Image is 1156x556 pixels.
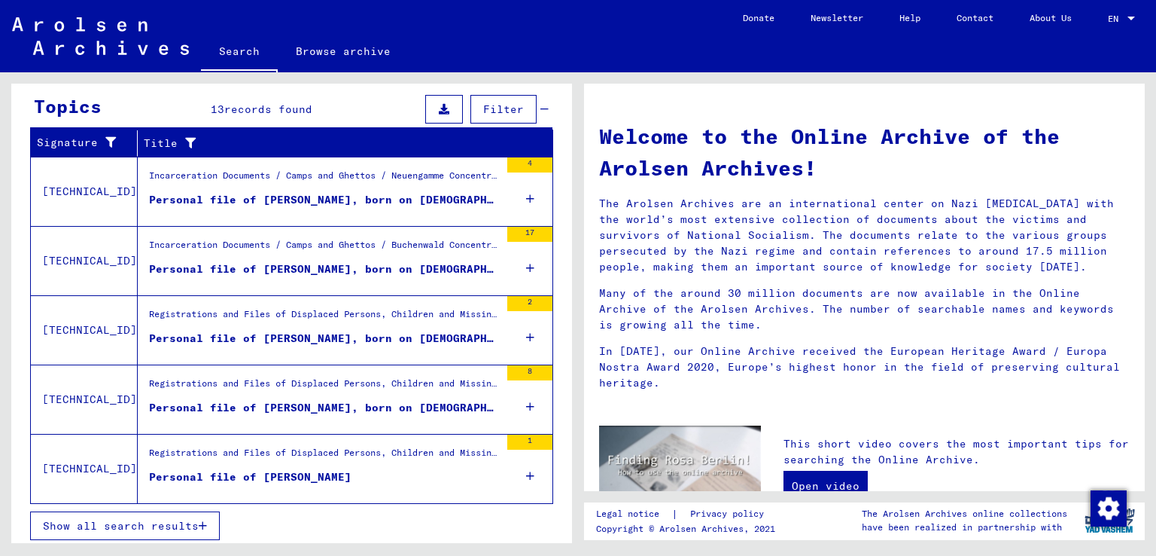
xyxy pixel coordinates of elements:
[599,426,761,514] img: video.jpg
[1091,490,1127,527] img: Change consent
[1108,14,1124,24] span: EN
[507,296,552,311] div: 2
[30,512,220,540] button: Show all search results
[31,295,138,365] td: [TECHNICAL_ID]
[507,435,552,450] div: 1
[31,365,138,434] td: [TECHNICAL_ID]
[144,136,516,151] div: Title
[12,17,189,55] img: Arolsen_neg.svg
[483,102,524,116] span: Filter
[599,344,1130,391] p: In [DATE], our Online Archive received the European Heritage Award / Europa Nostra Award 2020, Eu...
[862,507,1067,521] p: The Arolsen Archives online collections
[149,377,500,398] div: Registrations and Files of Displaced Persons, Children and Missing Persons / Relief Programs of V...
[1081,502,1138,539] img: yv_logo.png
[149,331,500,347] div: Personal file of [PERSON_NAME], born on [DEMOGRAPHIC_DATA] and of further persons
[144,131,534,155] div: Title
[596,506,671,522] a: Legal notice
[149,192,500,208] div: Personal file of [PERSON_NAME], born on [DEMOGRAPHIC_DATA], born in [GEOGRAPHIC_DATA], [GEOGRAPHI...
[596,506,782,522] div: |
[34,93,102,120] div: Topics
[149,400,500,416] div: Personal file of [PERSON_NAME], born on [DEMOGRAPHIC_DATA], born in [GEOGRAPHIC_DATA]
[149,169,500,190] div: Incarceration Documents / Camps and Ghettos / Neuengamme Concentration Camp / Individual Document...
[31,434,138,503] td: [TECHNICAL_ID]
[37,131,137,155] div: Signature
[596,522,782,536] p: Copyright © Arolsen Archives, 2021
[507,365,552,380] div: 8
[211,102,224,116] span: 13
[507,227,552,242] div: 17
[507,157,552,173] div: 4
[599,196,1130,275] p: The Arolsen Archives are an international center on Nazi [MEDICAL_DATA] with the world’s most ext...
[678,506,782,522] a: Privacy policy
[201,33,278,72] a: Search
[43,519,199,533] span: Show all search results
[862,521,1067,534] p: have been realized in partnership with
[31,157,138,226] td: [TECHNICAL_ID]
[149,307,500,328] div: Registrations and Files of Displaced Persons, Children and Missing Persons / Relief Programs of V...
[599,121,1130,184] h1: Welcome to the Online Archive of the Arolsen Archives!
[31,226,138,295] td: [TECHNICAL_ID]
[37,135,118,151] div: Signature
[224,102,312,116] span: records found
[783,471,868,501] a: Open video
[278,33,409,69] a: Browse archive
[470,95,537,124] button: Filter
[783,436,1130,468] p: This short video covers the most important tips for searching the Online Archive.
[149,261,500,277] div: Personal file of [PERSON_NAME], born on [DEMOGRAPHIC_DATA]
[149,469,351,485] div: Personal file of [PERSON_NAME]
[149,238,500,259] div: Incarceration Documents / Camps and Ghettos / Buchenwald Concentration Camp / Individual Document...
[149,446,500,467] div: Registrations and Files of Displaced Persons, Children and Missing Persons / Relief Programs of V...
[599,286,1130,333] p: Many of the around 30 million documents are now available in the Online Archive of the Arolsen Ar...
